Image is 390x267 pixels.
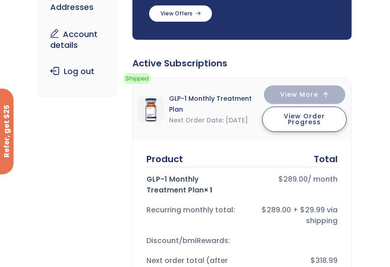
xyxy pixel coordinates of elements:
span: Next Order Date [169,115,224,126]
div: Active Subscriptions [132,58,352,69]
div: Recurring monthly total: [146,205,238,226]
span: [DATE] [226,115,248,126]
span: $ [278,174,283,184]
div: Discount/bmiRewards: [146,235,238,246]
button: View More [264,85,345,104]
strong: × 1 [204,185,212,195]
div: Product [146,154,183,164]
bdi: 289.00 [278,174,308,184]
a: Log out [46,63,109,80]
button: View Order Progress [262,107,347,132]
span: GLP-1 Monthly Treatment Plan [169,93,262,115]
div: / month [246,174,338,196]
div: GLP-1 Monthly Treatment Plan [146,174,238,196]
span: View Order Progress [284,112,325,126]
span: View More [280,92,318,98]
span: Shipped [123,73,151,84]
a: Account details [46,25,109,54]
div: Total [314,154,338,164]
div: $289.00 + $29.99 via shipping [246,205,338,226]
